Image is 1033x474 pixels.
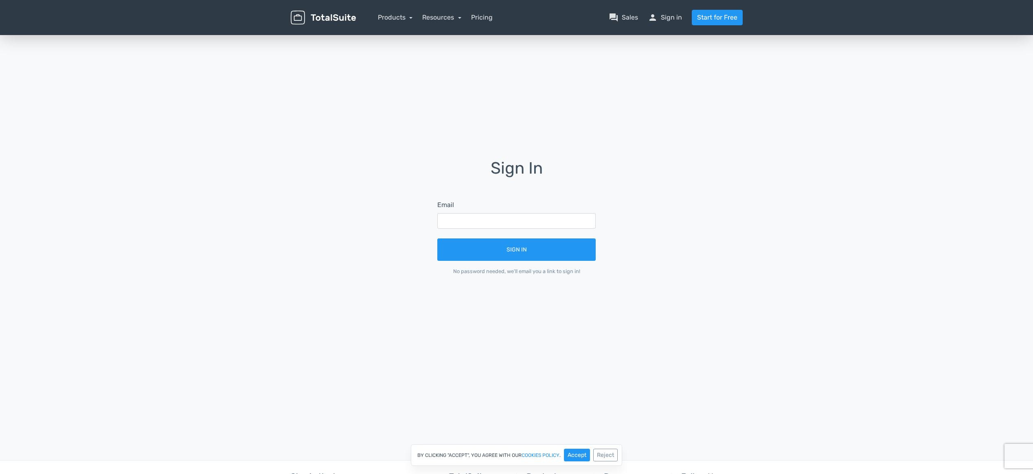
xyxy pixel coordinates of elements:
a: question_answerSales [609,13,638,22]
div: By clicking "Accept", you agree with our . [411,444,622,466]
a: cookies policy [522,453,559,458]
button: Accept [564,449,590,461]
span: question_answer [609,13,618,22]
div: No password needed, we'll email you a link to sign in! [437,267,596,275]
a: Resources [422,13,461,21]
img: TotalSuite for WordPress [291,11,356,25]
a: Pricing [471,13,493,22]
button: Sign In [437,238,596,261]
span: person [648,13,658,22]
a: Start for Free [692,10,743,25]
label: Email [437,200,454,210]
a: Products [378,13,413,21]
h1: Sign In [426,159,607,189]
button: Reject [593,449,618,461]
a: personSign in [648,13,682,22]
